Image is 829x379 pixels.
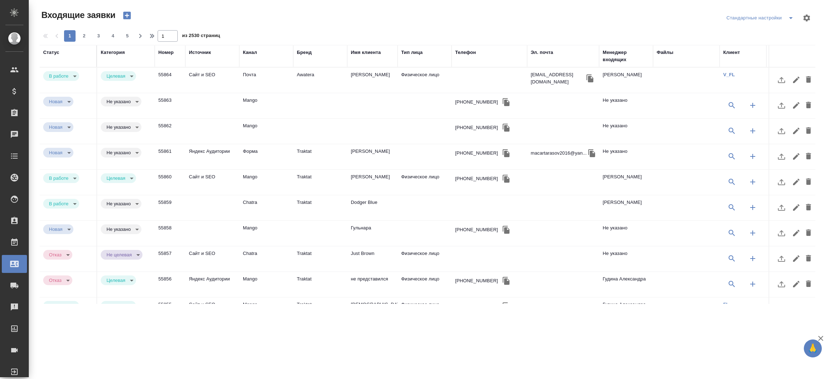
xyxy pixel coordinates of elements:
span: 🙏 [807,341,819,356]
button: Создать клиента [744,224,761,242]
span: 5 [122,32,133,40]
td: Mango [239,272,293,297]
div: В работе [101,122,141,132]
div: [PHONE_NUMBER] [455,124,498,131]
td: Chatra [239,195,293,220]
td: Traktat [293,195,347,220]
div: В работе [43,250,72,260]
div: Канал [243,49,257,56]
button: Создать клиента [744,97,761,114]
button: Создать клиента [744,122,761,140]
button: Редактировать [790,173,802,191]
button: Не указано [104,201,133,207]
span: 3 [93,32,104,40]
td: Не указано [599,144,653,169]
button: Редактировать [790,224,802,242]
button: Скопировать [585,73,595,84]
td: 55859 [155,195,185,220]
button: Загрузить файл [773,173,790,191]
td: Не указано [599,119,653,144]
td: Сайт и SEO [185,170,239,195]
div: Статус [43,49,59,56]
td: Сайт и SEO [185,68,239,93]
td: Физическое лицо [398,297,452,323]
td: Гудина Александра [599,297,653,323]
td: [PERSON_NAME] [347,170,398,195]
button: В работе [47,175,71,181]
div: В работе [43,275,72,285]
td: 55856 [155,272,185,297]
button: Создать клиента [744,199,761,216]
button: Удалить [802,301,815,318]
button: Скопировать [501,224,512,235]
button: Загрузить файл [773,97,790,114]
p: [EMAIL_ADDRESS][DOMAIN_NAME] [531,71,585,86]
button: Целевая [104,73,127,79]
td: Почта [239,68,293,93]
td: [PERSON_NAME] [599,195,653,220]
div: В работе [43,199,79,209]
div: Тип лица [401,49,423,56]
td: Dodger Blue [347,195,398,220]
div: В работе [101,250,142,260]
td: Физическое лицо [398,170,452,195]
button: Редактировать [790,275,802,293]
td: Just Brown [347,246,398,271]
div: [PHONE_NUMBER] [455,99,498,106]
td: 55863 [155,93,185,118]
button: 3 [93,30,104,42]
button: Отказ [47,277,64,283]
div: [PHONE_NUMBER] [455,175,498,182]
button: Удалить [802,250,815,267]
p: macartarasov2016@yan... [531,150,586,157]
button: Не указано [104,226,133,232]
td: Mango [239,119,293,144]
button: Редактировать [790,122,802,140]
button: Выбрать клиента [723,275,740,293]
button: Создать клиента [744,250,761,267]
button: В работе [47,201,71,207]
td: Mango [239,297,293,323]
td: 55861 [155,144,185,169]
div: Эл. почта [531,49,553,56]
div: Файлы [657,49,673,56]
button: Не указано [104,124,133,130]
td: 55862 [155,119,185,144]
button: Редактировать [790,250,802,267]
td: Сайт и SEO [185,246,239,271]
td: не представился [347,272,398,297]
button: Создать клиента [744,148,761,165]
td: Яндекс Аудитории [185,144,239,169]
span: Настроить таблицу [798,9,815,27]
div: Категория [101,49,125,56]
button: Удалить [802,199,815,216]
button: Загрузить файл [773,148,790,165]
button: Целевая [104,175,127,181]
button: Создать [118,9,136,22]
td: [PERSON_NAME] [599,68,653,93]
div: Менеджер входящих [603,49,649,63]
button: Не целевая [104,252,134,258]
td: Сайт и SEO [185,297,239,323]
a: V_FL [723,72,735,77]
button: Редактировать [790,301,802,318]
div: Номер [158,49,174,56]
button: 4 [107,30,119,42]
div: [PHONE_NUMBER] [455,150,498,157]
button: Новая [47,150,65,156]
div: Клиент [723,49,740,56]
div: В работе [101,199,141,209]
button: Редактировать [790,199,802,216]
button: Новая [47,99,65,105]
button: Загрузить файл [773,250,790,267]
button: Новая [47,124,65,130]
td: Гудина Александра [599,272,653,297]
button: Загрузить файл [773,301,790,318]
td: 55864 [155,68,185,93]
td: Яндекс Аудитории [185,272,239,297]
button: Удалить [802,122,815,140]
button: Загрузить файл [773,275,790,293]
td: Traktat [293,297,347,323]
td: Chatra [239,246,293,271]
button: Выбрать клиента [723,224,740,242]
